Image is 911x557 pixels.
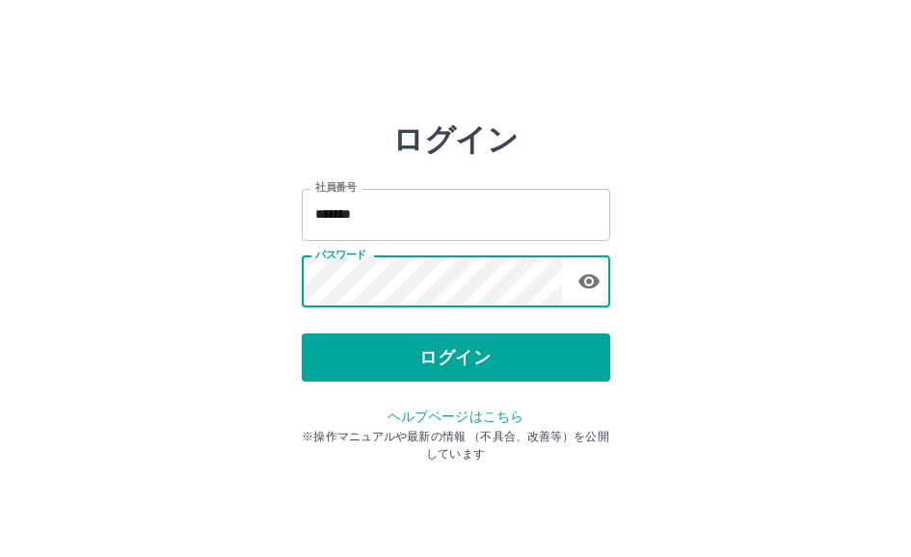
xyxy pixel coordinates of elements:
button: ログイン [302,333,610,382]
label: 社員番号 [315,180,356,195]
h2: ログイン [392,121,519,158]
a: ヘルプページはこちら [388,409,523,424]
p: ※操作マニュアルや最新の情報 （不具合、改善等）を公開しています [302,428,610,463]
label: パスワード [315,248,366,262]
